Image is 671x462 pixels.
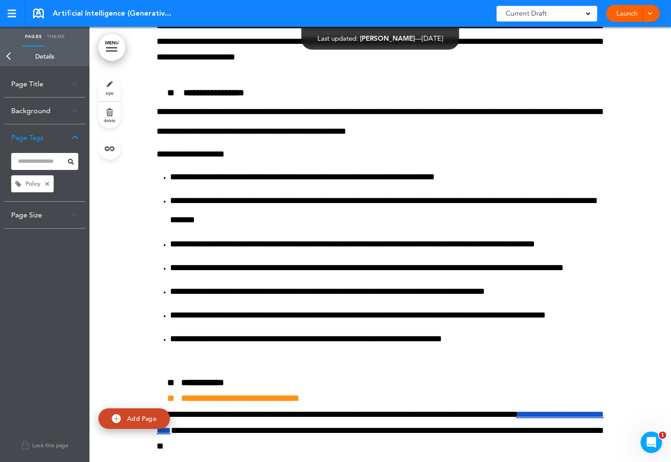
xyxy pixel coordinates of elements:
[53,8,174,18] span: Artificial Intelligence (Generative AI) playMAKER Usage Policy
[360,34,415,42] span: [PERSON_NAME]
[98,34,125,61] a: MENU
[21,439,30,451] img: lock.svg
[318,35,443,42] div: —
[72,135,78,140] img: arrow-down@2x.png
[25,181,40,187] p: Policy
[45,181,50,187] img: remove-icon
[659,432,666,439] span: 1
[4,432,85,458] a: Lock this page
[22,27,45,47] a: Pages
[45,27,67,47] a: Theme
[68,159,74,165] img: search-icon
[15,181,21,187] img: tag-icon
[4,71,85,97] div: Page Title
[112,414,121,423] img: add.svg
[72,81,78,86] img: arrow-down@2x.png
[72,212,78,217] img: arrow-down@2x.png
[641,432,662,453] iframe: Intercom live chat
[98,102,121,128] a: delete
[4,97,85,124] div: Background
[98,408,170,429] a: Add Page
[106,90,114,96] span: style
[422,34,443,42] span: [DATE]
[98,74,121,101] a: style
[104,118,115,123] span: delete
[4,202,85,228] div: Page Size
[4,124,85,151] div: Page Tags
[72,108,78,113] img: arrow-down@2x.png
[505,7,547,20] span: Current Draft
[613,5,641,22] a: Launch
[127,415,157,423] span: Add Page
[318,34,358,42] span: Last updated:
